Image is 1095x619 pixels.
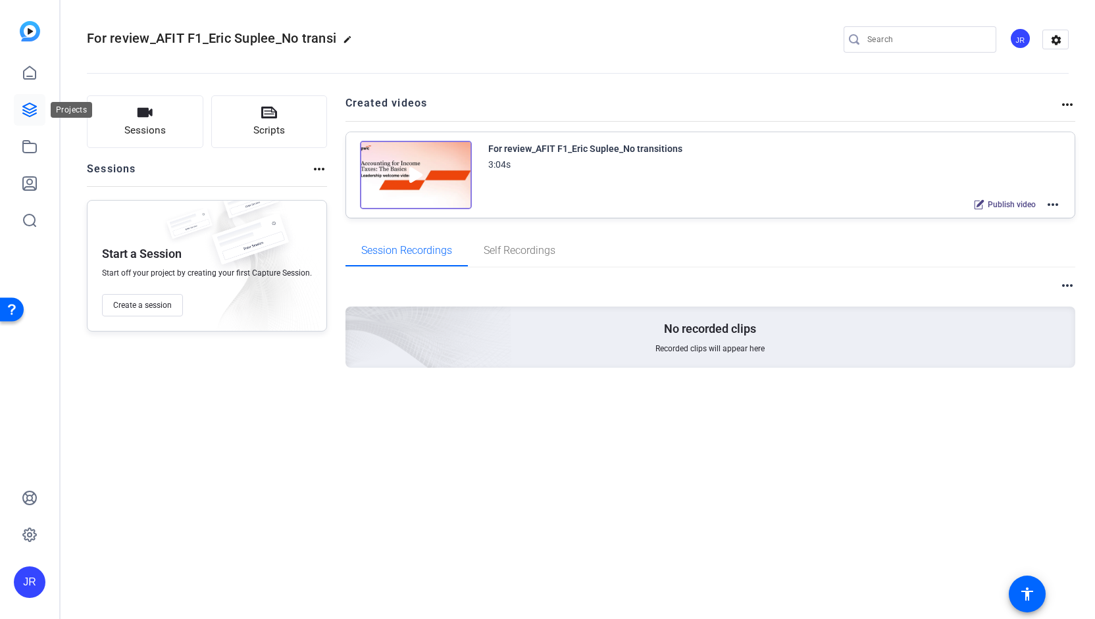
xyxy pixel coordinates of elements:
[311,161,327,177] mat-icon: more_horiz
[488,157,511,172] div: 3:04s
[360,141,472,209] img: Creator Project Thumbnail
[20,21,40,41] img: blue-gradient.svg
[87,95,203,148] button: Sessions
[214,181,286,229] img: fake-session.png
[1043,30,1069,50] mat-icon: settings
[102,268,312,278] span: Start off your project by creating your first Capture Session.
[343,35,359,51] mat-icon: edit
[211,95,328,148] button: Scripts
[345,95,1060,121] h2: Created videos
[124,123,166,138] span: Sessions
[102,246,182,262] p: Start a Session
[201,214,299,279] img: fake-session.png
[253,123,285,138] span: Scripts
[1009,28,1032,51] ngx-avatar: Jennifer Russo
[14,566,45,598] div: JR
[87,30,336,46] span: For review_AFIT F1_Eric Suplee_No transi
[664,321,756,337] p: No recorded clips
[87,161,136,186] h2: Sessions
[1059,278,1075,293] mat-icon: more_horiz
[113,300,172,310] span: Create a session
[655,343,765,354] span: Recorded clips will appear here
[988,199,1036,210] span: Publish video
[1009,28,1031,49] div: JR
[160,209,219,247] img: fake-session.png
[1045,197,1061,212] mat-icon: more_horiz
[361,245,452,256] span: Session Recordings
[488,141,682,157] div: For review_AFIT F1_Eric Suplee_No transitions
[51,102,92,118] div: Projects
[1059,97,1075,112] mat-icon: more_horiz
[484,245,555,256] span: Self Recordings
[192,197,320,337] img: embarkstudio-empty-session.png
[102,294,183,316] button: Create a session
[1019,586,1035,602] mat-icon: accessibility
[198,177,512,462] img: embarkstudio-empty-session.png
[867,32,986,47] input: Search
